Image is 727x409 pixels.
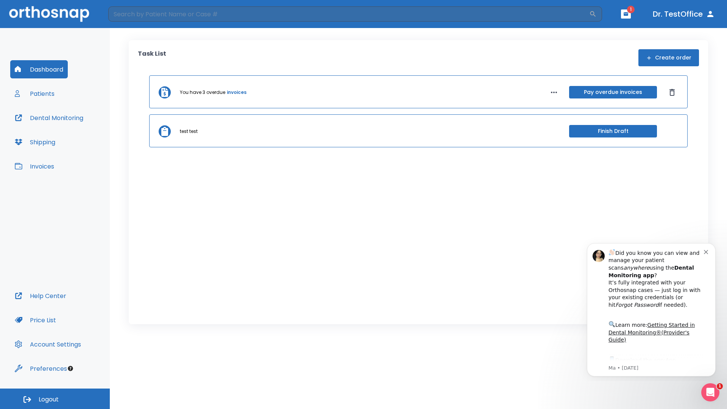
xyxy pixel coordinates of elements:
[39,395,59,404] span: Logout
[227,89,246,96] a: invoices
[627,6,635,13] span: 1
[10,335,86,353] button: Account Settings
[10,311,61,329] button: Price List
[569,125,657,137] button: Finish Draft
[10,157,59,175] button: Invoices
[576,236,727,381] iframe: Intercom notifications message
[650,7,718,21] button: Dr. TestOffice
[666,86,678,98] button: Dismiss
[33,119,128,158] div: Download the app: | ​ Let us know if you need help getting started!
[638,49,699,66] button: Create order
[10,133,60,151] button: Shipping
[128,12,134,18] button: Dismiss notification
[67,365,74,372] div: Tooltip anchor
[108,6,589,22] input: Search by Patient Name or Case #
[701,383,719,401] iframe: Intercom live chat
[10,60,68,78] button: Dashboard
[10,84,59,103] button: Patients
[10,109,88,127] button: Dental Monitoring
[33,121,100,134] a: App Store
[180,89,225,96] p: You have 3 overdue
[180,128,198,135] p: test test
[33,128,128,135] p: Message from Ma, sent 7w ago
[10,359,72,378] button: Preferences
[9,6,89,22] img: Orthosnap
[138,49,166,66] p: Task List
[10,287,71,305] button: Help Center
[569,86,657,98] button: Pay overdue invoices
[717,383,723,389] span: 1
